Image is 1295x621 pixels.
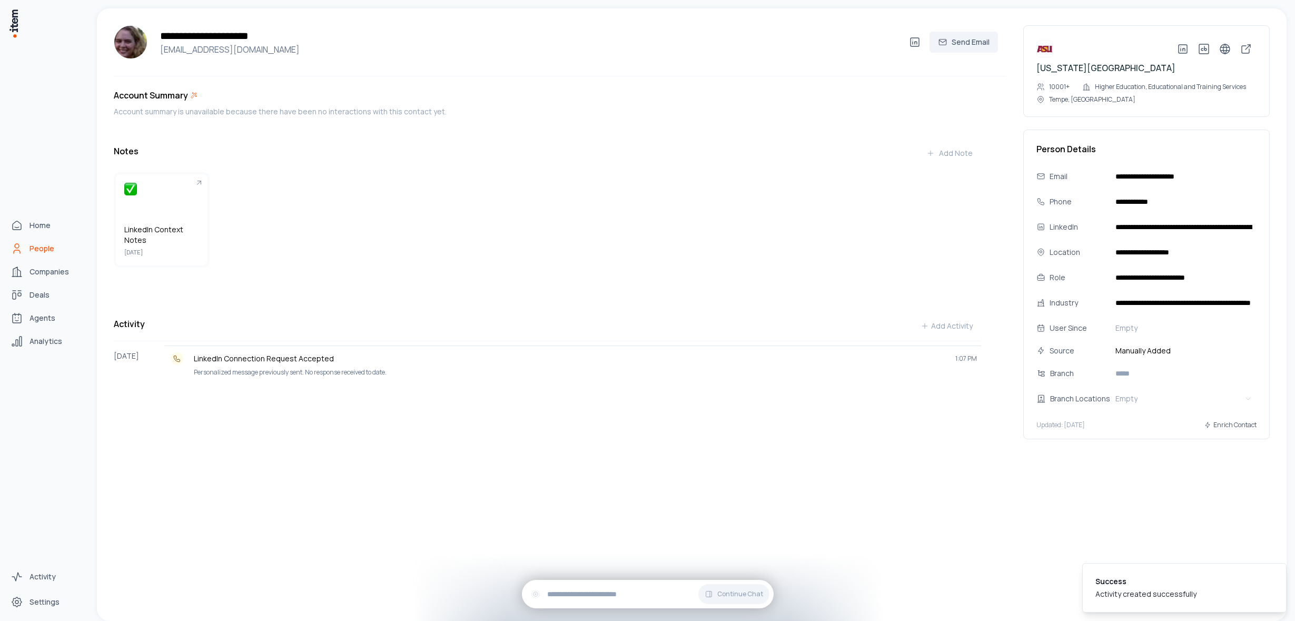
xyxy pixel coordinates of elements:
img: Arizona State University [1036,41,1053,57]
a: Home [6,215,86,236]
h3: Notes [114,145,139,157]
h3: Account Summary [114,89,188,102]
span: People [29,243,54,254]
button: Add Note [918,143,981,164]
div: Phone [1050,196,1107,208]
div: Email [1050,171,1107,182]
div: Source [1050,345,1107,357]
span: Manually Added [1111,345,1257,357]
div: Location [1050,247,1107,258]
span: Continue Chat [717,590,763,598]
span: 1:07 PM [955,354,977,363]
a: Analytics [6,331,86,352]
div: Role [1050,272,1107,283]
p: 10001+ [1049,83,1070,91]
p: Tempe, [GEOGRAPHIC_DATA] [1049,95,1135,104]
span: Activity [29,571,56,582]
a: People [6,238,86,259]
div: Add Note [926,148,973,159]
div: Account summary is unavailable because there have been no interactions with this contact yet. [114,106,981,117]
p: Personalized message previously sent. No response received to date. [194,367,977,378]
h4: [EMAIL_ADDRESS][DOMAIN_NAME] [156,43,904,56]
a: Companies [6,261,86,282]
p: Updated: [DATE] [1036,421,1085,429]
div: Activity created successfully [1095,589,1197,599]
button: Enrich Contact [1204,416,1257,435]
span: Empty [1115,323,1138,333]
h5: LinkedIn Context Notes [124,224,199,245]
button: Continue Chat [698,584,769,604]
button: Empty [1111,320,1257,337]
img: Amanda Rice, PhD, RBP [114,25,147,59]
div: [DATE] [114,346,164,382]
img: Item Brain Logo [8,8,19,38]
div: Continue Chat [522,580,774,608]
a: Settings [6,592,86,613]
p: Higher Education, Educational and Training Services [1095,83,1246,91]
p: LinkedIn Connection Request Accepted [194,353,947,364]
a: Agents [6,308,86,329]
span: Home [29,220,51,231]
div: Industry [1050,297,1107,309]
div: Success [1095,576,1197,587]
div: LinkedIn [1050,221,1107,233]
div: Branch Locations [1050,393,1118,405]
span: Analytics [29,336,62,347]
img: white check mark [124,183,137,195]
button: Add Activity [912,316,981,337]
span: [DATE] [124,248,199,257]
a: Deals [6,284,86,305]
span: Companies [29,267,69,277]
span: Settings [29,597,60,607]
a: Activity [6,566,86,587]
div: Branch [1050,368,1118,379]
span: Deals [29,290,50,300]
span: Agents [29,313,55,323]
div: User Since [1050,322,1107,334]
h3: Person Details [1036,143,1257,155]
button: Send Email [930,32,998,53]
a: [US_STATE][GEOGRAPHIC_DATA] [1036,62,1175,74]
h3: Activity [114,318,145,330]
